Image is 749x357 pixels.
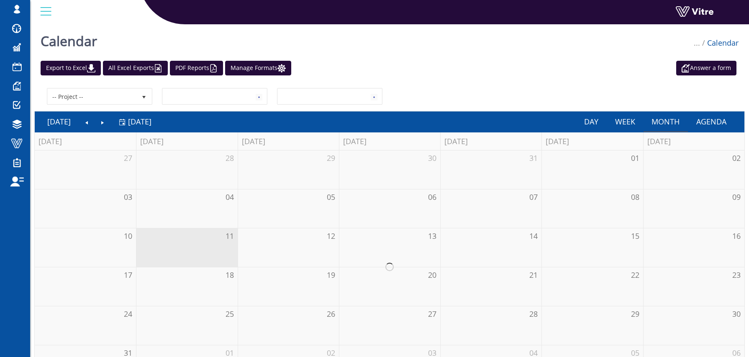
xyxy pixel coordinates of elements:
[48,89,136,104] span: -- Project --
[576,112,607,131] a: Day
[700,38,739,49] li: Calendar
[676,61,736,75] a: Answer a form
[277,64,286,72] img: cal_settings.png
[694,38,700,48] span: ...
[95,112,110,131] a: Next
[238,132,339,150] th: [DATE]
[41,21,97,57] h1: Calendar
[339,132,440,150] th: [DATE]
[209,64,218,72] img: cal_pdf.png
[79,112,95,131] a: Previous
[225,61,291,75] a: Manage Formats
[41,61,101,75] a: Export to Excel
[644,112,688,131] a: Month
[170,61,223,75] a: PDF Reports
[251,89,267,104] span: select
[136,132,237,150] th: [DATE]
[367,89,382,104] span: select
[682,64,690,72] img: appointment_white2.png
[128,116,151,127] span: [DATE]
[607,112,644,131] a: Week
[541,132,643,150] th: [DATE]
[440,132,541,150] th: [DATE]
[35,132,136,150] th: [DATE]
[39,112,79,131] a: [DATE]
[154,64,162,72] img: cal_excel.png
[643,132,744,150] th: [DATE]
[136,89,151,104] span: select
[87,64,95,72] img: cal_download.png
[119,112,151,131] a: [DATE]
[688,112,735,131] a: Agenda
[103,61,168,75] a: All Excel Exports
